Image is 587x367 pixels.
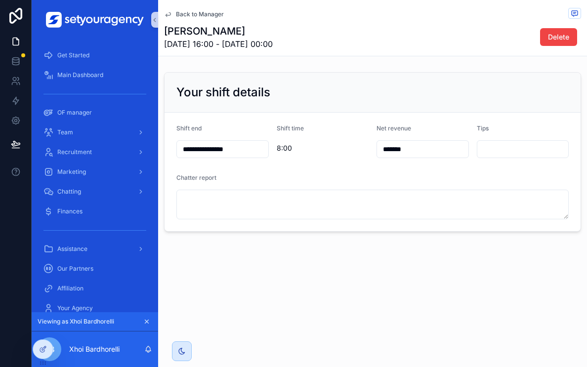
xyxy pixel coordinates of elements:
span: Back to Manager [176,10,224,18]
a: Affiliation [38,280,152,297]
span: Shift time [277,124,304,132]
a: Back to Manager [164,10,224,18]
a: Your Agency [38,299,152,317]
a: Main Dashboard [38,66,152,84]
span: Get Started [57,51,89,59]
a: Marketing [38,163,152,181]
span: Delete [548,32,569,42]
a: Our Partners [38,260,152,278]
span: 8:00 [277,143,369,153]
span: OF manager [57,109,92,117]
div: scrollable content [32,40,158,312]
h2: Your shift details [176,84,270,100]
span: Net revenue [377,124,411,132]
a: Assistance [38,240,152,258]
a: Recruitment [38,143,152,161]
span: Finances [57,207,83,215]
p: Xhoi Bardhorelli [69,344,120,354]
span: Chatter report [176,174,216,181]
span: Team [57,128,73,136]
span: Viewing as Xhoi Bardhorelli [38,318,114,326]
a: OF manager [38,104,152,122]
span: Assistance [57,245,87,253]
span: Tips [477,124,489,132]
span: Affiliation [57,285,84,292]
span: Our Partners [57,265,93,273]
a: Team [38,123,152,141]
button: Delete [540,28,577,46]
span: [DATE] 16:00 - [DATE] 00:00 [164,38,273,50]
span: Shift end [176,124,202,132]
span: Recruitment [57,148,92,156]
img: App logo [46,12,144,28]
h1: [PERSON_NAME] [164,24,273,38]
a: Get Started [38,46,152,64]
span: Chatting [57,188,81,196]
span: Main Dashboard [57,71,103,79]
a: Chatting [38,183,152,201]
span: Marketing [57,168,86,176]
span: Your Agency [57,304,93,312]
a: Finances [38,203,152,220]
